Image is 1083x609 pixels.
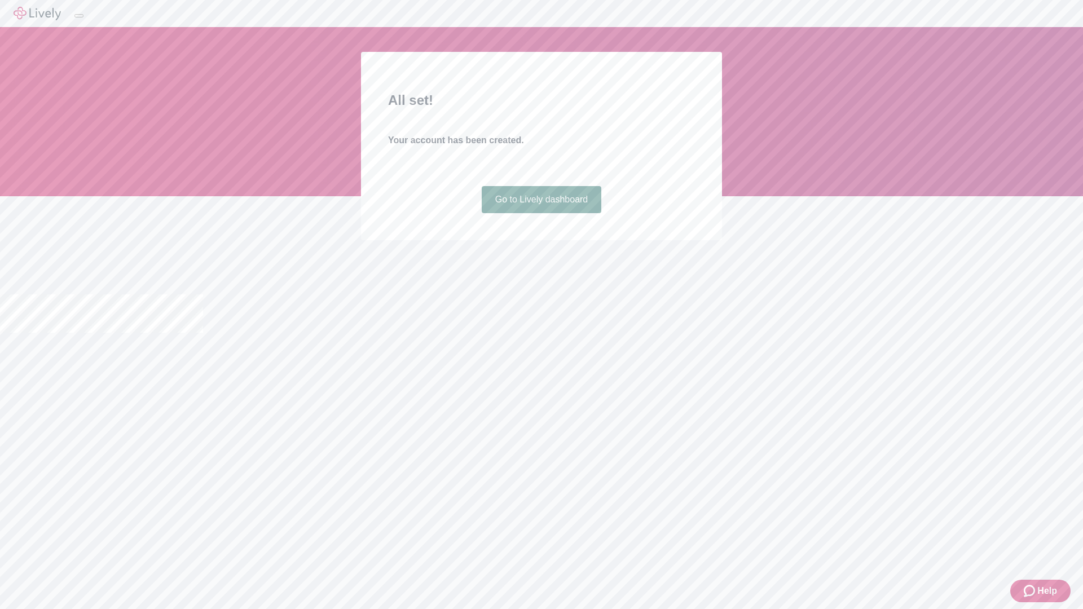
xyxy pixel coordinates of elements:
[1037,584,1057,598] span: Help
[388,134,695,147] h4: Your account has been created.
[74,14,83,17] button: Log out
[1010,580,1071,602] button: Zendesk support iconHelp
[1024,584,1037,598] svg: Zendesk support icon
[482,186,602,213] a: Go to Lively dashboard
[14,7,61,20] img: Lively
[388,90,695,111] h2: All set!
